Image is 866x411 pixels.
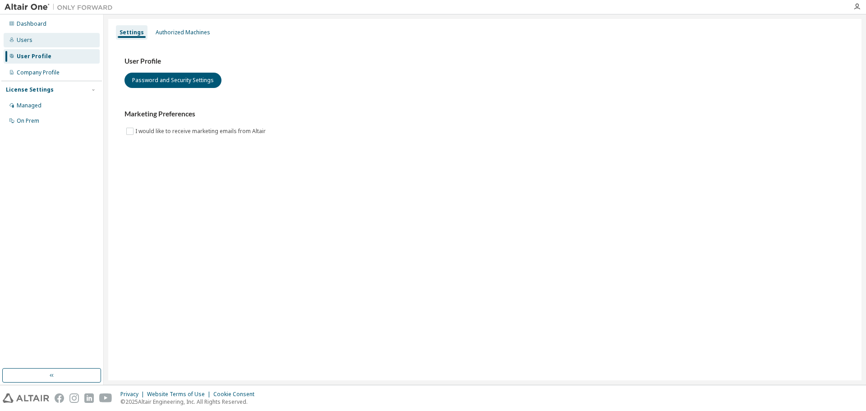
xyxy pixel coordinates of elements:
div: Website Terms of Use [147,391,213,398]
div: Company Profile [17,69,60,76]
h3: User Profile [124,57,845,66]
img: facebook.svg [55,393,64,403]
div: Privacy [120,391,147,398]
div: Cookie Consent [213,391,260,398]
div: License Settings [6,86,54,93]
div: User Profile [17,53,51,60]
img: linkedin.svg [84,393,94,403]
img: altair_logo.svg [3,393,49,403]
h3: Marketing Preferences [124,110,845,119]
img: Altair One [5,3,117,12]
img: youtube.svg [99,393,112,403]
div: On Prem [17,117,39,125]
div: Dashboard [17,20,46,28]
div: Users [17,37,32,44]
button: Password and Security Settings [124,73,221,88]
div: Managed [17,102,41,109]
label: I would like to receive marketing emails from Altair [135,126,267,137]
img: instagram.svg [69,393,79,403]
p: © 2025 Altair Engineering, Inc. All Rights Reserved. [120,398,260,406]
div: Settings [120,29,144,36]
div: Authorized Machines [156,29,210,36]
